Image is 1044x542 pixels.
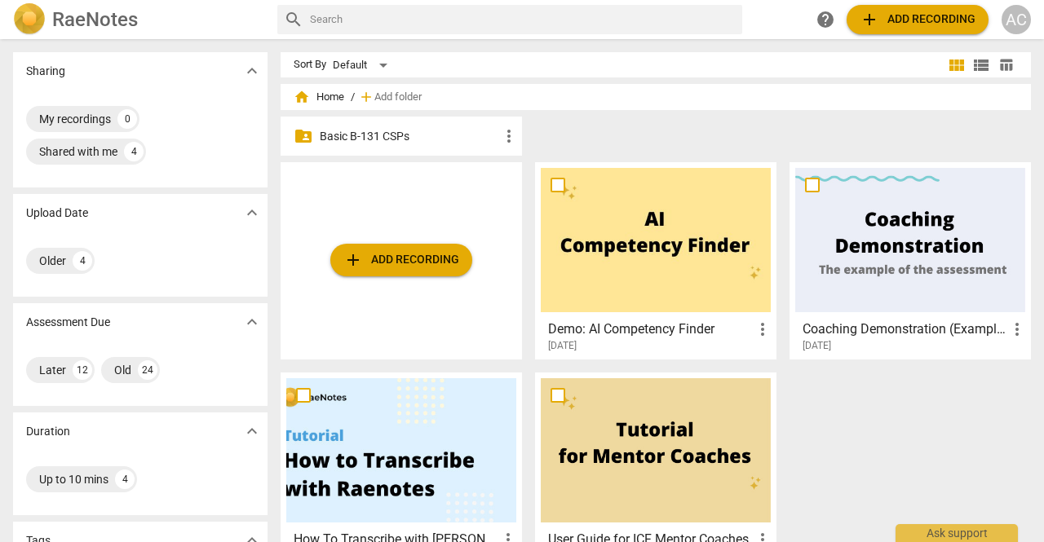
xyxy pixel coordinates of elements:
p: Basic B-131 CSPs [320,128,499,145]
button: Show more [240,200,264,225]
span: expand_more [242,203,262,223]
img: Logo [13,3,46,36]
span: expand_more [242,312,262,332]
button: List view [969,53,993,77]
span: more_vert [1007,319,1027,339]
span: Home [294,89,344,105]
div: 24 [138,360,157,380]
span: folder_shared [294,126,313,146]
span: home [294,89,310,105]
button: Show more [240,59,264,83]
span: view_module [947,55,967,75]
p: Upload Date [26,205,88,222]
span: search [284,10,303,29]
a: Help [811,5,840,34]
span: [DATE] [803,339,831,353]
div: Shared with me [39,143,117,160]
span: add [358,89,374,105]
span: table_chart [998,57,1014,73]
span: add [343,250,363,270]
div: Default [333,52,393,78]
a: LogoRaeNotes [13,3,264,36]
button: Upload [330,244,472,276]
span: add [860,10,879,29]
div: 4 [124,142,144,161]
button: Table view [993,53,1018,77]
h2: RaeNotes [52,8,138,31]
button: Upload [847,5,989,34]
p: Duration [26,423,70,440]
button: Tile view [944,53,969,77]
span: Add recording [860,10,975,29]
div: My recordings [39,111,111,127]
div: 0 [117,109,137,129]
span: [DATE] [548,339,577,353]
span: Add recording [343,250,459,270]
div: 12 [73,360,92,380]
span: Add folder [374,91,422,104]
input: Search [310,7,736,33]
div: Older [39,253,66,269]
p: Assessment Due [26,314,110,331]
button: AC [1002,5,1031,34]
div: Ask support [896,524,1018,542]
a: Demo: AI Competency Finder[DATE] [541,168,771,352]
button: Show more [240,419,264,443]
h3: Demo: AI Competency Finder [548,319,753,339]
div: 4 [115,469,135,489]
p: Sharing [26,63,65,80]
a: Coaching Demonstration (Example)[DATE] [795,168,1025,352]
button: Show more [240,310,264,334]
div: Sort By [294,59,326,71]
span: help [816,10,835,29]
span: expand_more [242,421,262,441]
span: view_list [971,55,991,75]
div: Later [39,362,66,378]
span: / [351,91,355,104]
span: expand_more [242,61,262,81]
span: more_vert [499,126,519,146]
div: Old [114,362,131,378]
span: more_vert [753,319,772,339]
div: 4 [73,251,92,271]
h3: Coaching Demonstration (Example) [803,319,1007,339]
div: Up to 10 mins [39,471,108,487]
